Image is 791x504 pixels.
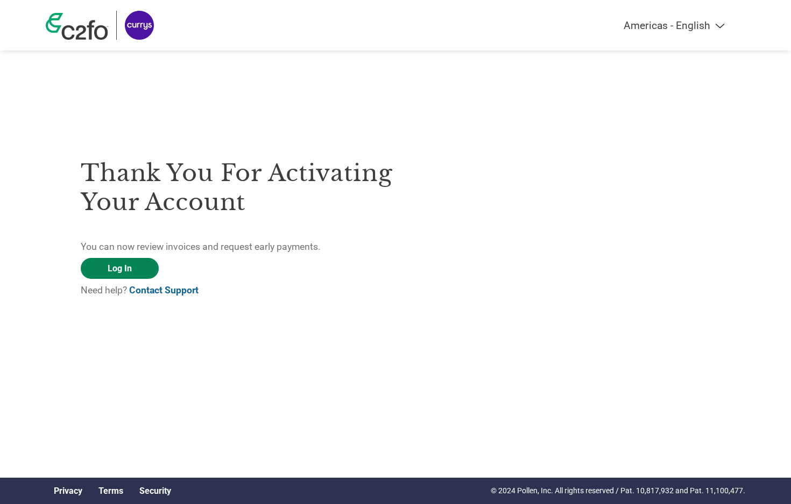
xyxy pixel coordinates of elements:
[139,486,171,496] a: Security
[81,159,395,217] h3: Thank you for activating your account
[46,13,108,40] img: c2fo logo
[54,486,82,496] a: Privacy
[81,240,395,254] p: You can now review invoices and request early payments.
[491,485,745,496] p: © 2024 Pollen, Inc. All rights reserved / Pat. 10,817,932 and Pat. 11,100,477.
[81,258,159,279] a: Log In
[129,285,199,296] a: Contact Support
[81,283,395,297] p: Need help?
[125,11,154,40] img: Currys
[98,486,123,496] a: Terms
